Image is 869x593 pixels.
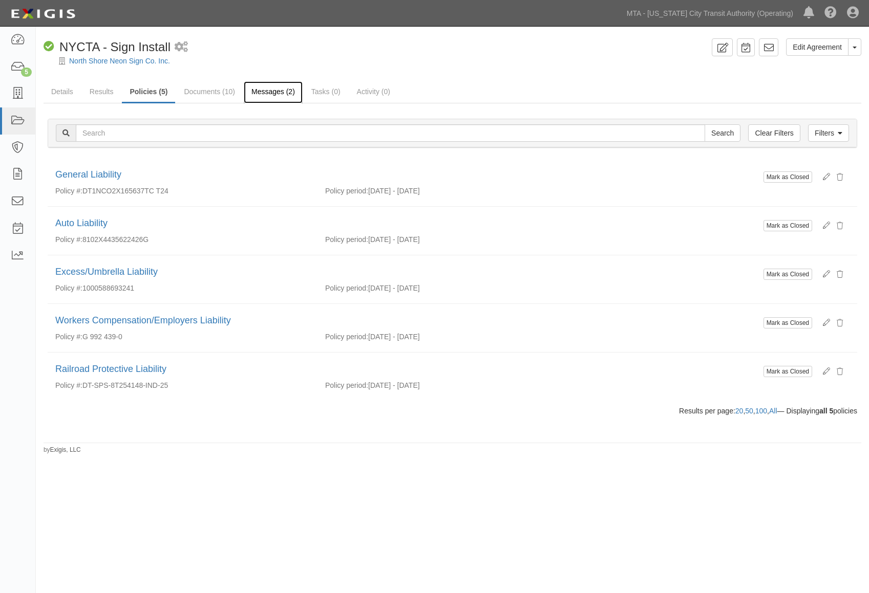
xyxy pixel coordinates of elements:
input: Mark as Closed [764,366,812,377]
b: all 5 [819,407,833,415]
div: 8102X4435622426G [48,234,317,245]
a: Tasks (0) [304,81,348,102]
button: Delete Policy [830,266,850,283]
div: G 992 439-0 [48,332,317,342]
a: Edit policy [815,317,830,327]
i: Compliant [44,41,54,52]
a: Edit policy [815,366,830,376]
p: Policy period: [325,186,368,196]
a: Workers Compensation/Employers Liability [55,315,231,325]
button: Delete Policy [830,363,850,380]
p: Policy period: [325,283,368,293]
input: Mark as Closed [764,269,812,280]
div: [DATE] - [DATE] [317,283,857,293]
button: Delete Policy [830,314,850,332]
a: MTA - [US_STATE] City Transit Authority (Operating) [622,3,798,24]
a: Exigis, LLC [50,446,81,453]
a: Policies (5) [122,81,175,103]
div: [DATE] - [DATE] [317,332,857,342]
a: Clear Filters [748,124,800,142]
div: [DATE] - [DATE] [317,234,857,245]
div: [DATE] - [DATE] [317,380,857,390]
p: Policy #: [55,234,82,245]
i: 1 scheduled workflow [175,42,188,53]
input: Mark as Closed [764,317,812,328]
div: Results per page: , , , — Displaying policies [40,406,865,416]
p: Policy period: [325,234,368,245]
input: Search [76,124,705,142]
a: Filters [808,124,849,142]
input: Mark as Closed [764,220,812,231]
p: Policy #: [55,332,82,342]
div: [DATE] - [DATE] [317,186,857,196]
small: by [44,446,81,454]
a: North Shore Neon Sign Co. Inc. [69,57,170,65]
div: DT1NCO2X165637TC T24 [48,186,317,196]
p: Policy #: [55,380,82,390]
p: Policy period: [325,380,368,390]
button: Delete Policy [830,217,850,234]
a: Results [82,81,121,102]
a: 100 [755,407,767,415]
div: DT-SPS-8T254148-IND-25 [48,380,317,390]
a: Excess/Umbrella Liability [55,267,158,277]
input: Mark as Closed [764,171,812,183]
a: Edit policy [815,220,830,230]
a: Messages (2) [244,81,303,103]
img: Logo [8,5,78,23]
p: Policy period: [325,332,368,342]
button: Delete Policy [830,168,850,186]
a: Edit policy [815,171,830,182]
a: Edit policy [815,269,830,279]
a: Documents (10) [176,81,243,102]
div: NYCTA - Sign Install [44,38,171,56]
span: NYCTA - Sign Install [59,40,171,54]
a: General Liability [55,169,121,180]
div: 1000588693241 [48,283,317,293]
input: Search [705,124,740,142]
a: Railroad Protective Liability [55,364,166,374]
div: 5 [21,68,32,77]
a: Details [44,81,81,102]
p: Policy #: [55,283,82,293]
a: Activity (0) [349,81,398,102]
a: Edit Agreement [786,38,849,56]
a: 20 [735,407,744,415]
a: Auto Liability [55,218,108,228]
a: 50 [745,407,753,415]
i: Help Center - Complianz [824,7,837,19]
a: All [769,407,777,415]
p: Policy #: [55,186,82,196]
